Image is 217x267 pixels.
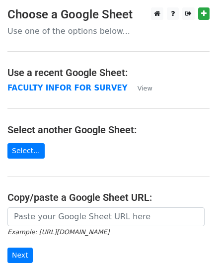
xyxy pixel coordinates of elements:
h4: Copy/paste a Google Sheet URL: [7,191,210,203]
a: FACULTY INFOR FOR SURVEY [7,84,128,92]
h4: Select another Google Sheet: [7,124,210,136]
input: Paste your Google Sheet URL here [7,207,205,226]
a: View [128,84,152,92]
h3: Choose a Google Sheet [7,7,210,22]
small: View [138,85,152,92]
p: Use one of the options below... [7,26,210,36]
a: Select... [7,143,45,159]
h4: Use a recent Google Sheet: [7,67,210,79]
input: Next [7,248,33,263]
small: Example: [URL][DOMAIN_NAME] [7,228,109,236]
